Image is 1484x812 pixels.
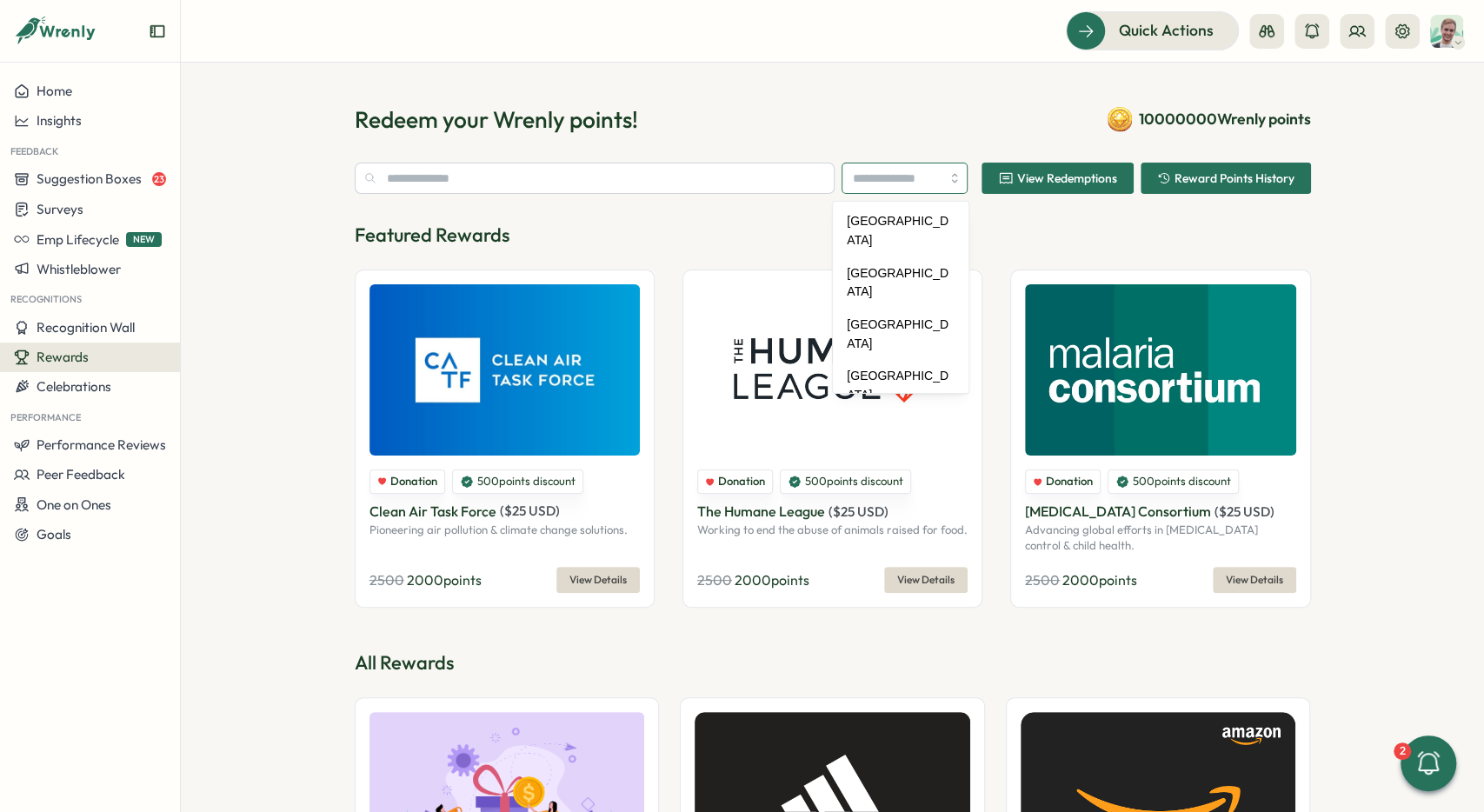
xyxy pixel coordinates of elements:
p: All Rewards [355,649,1311,676]
span: 23 [152,172,166,186]
div: 500 points discount [452,469,583,494]
span: One on Ones [37,496,111,513]
span: 2000 points [407,571,482,589]
div: 500 points discount [780,469,911,494]
span: 2500 [1025,571,1060,589]
div: [GEOGRAPHIC_DATA] [836,309,964,360]
button: 2 [1401,735,1456,791]
span: Reward Points History [1175,172,1294,184]
span: Home [37,83,72,99]
span: 10000000 Wrenly points [1139,108,1311,130]
span: Suggestion Boxes [37,170,142,187]
span: Donation [718,474,765,489]
span: NEW [126,232,162,247]
span: ( $ 25 USD ) [500,503,560,519]
span: Donation [390,474,437,489]
img: The Humane League [697,284,968,456]
span: Insights [37,112,82,129]
h1: Redeem your Wrenly points! [355,104,638,135]
p: Clean Air Task Force [369,501,496,522]
div: [GEOGRAPHIC_DATA] [836,360,964,411]
button: Reward Points History [1141,163,1311,194]
div: 500 points discount [1108,469,1239,494]
div: [GEOGRAPHIC_DATA] [836,205,964,256]
span: Surveys [37,201,83,217]
span: View Details [569,568,627,592]
button: View Details [556,567,640,593]
button: View Details [884,567,968,593]
p: Advancing global efforts in [MEDICAL_DATA] control & child health. [1025,522,1295,553]
span: Whistleblower [37,261,121,277]
span: Donation [1046,474,1093,489]
span: ( $ 25 USD ) [829,503,888,520]
span: View Details [1226,568,1283,592]
p: Working to end the abuse of animals raised for food. [697,522,968,538]
p: Featured Rewards [355,222,1311,249]
button: Quick Actions [1066,11,1239,50]
span: Goals [37,526,71,542]
span: 2500 [369,571,404,589]
button: Expand sidebar [149,23,166,40]
button: View Redemptions [982,163,1134,194]
div: 2 [1394,742,1411,760]
span: View Redemptions [1017,172,1117,184]
span: Celebrations [37,378,111,395]
p: [MEDICAL_DATA] Consortium [1025,501,1211,522]
button: View Details [1213,567,1296,593]
span: 2000 points [735,571,809,589]
span: Emp Lifecycle [37,231,119,248]
img: Malaria Consortium [1025,284,1295,456]
span: Recognition Wall [37,319,135,336]
img: Matt Brooks [1430,15,1463,48]
p: Pioneering air pollution & climate change solutions. [369,522,640,538]
span: Peer Feedback [37,466,125,483]
img: Clean Air Task Force [369,284,640,456]
span: Rewards [37,349,89,365]
div: [GEOGRAPHIC_DATA] [836,257,964,309]
span: 2500 [697,571,732,589]
span: Quick Actions [1119,19,1214,42]
span: 2000 points [1062,571,1137,589]
span: ( $ 25 USD ) [1214,503,1274,520]
span: View Details [897,568,955,592]
span: Performance Reviews [37,436,166,453]
p: The Humane League [697,501,825,522]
